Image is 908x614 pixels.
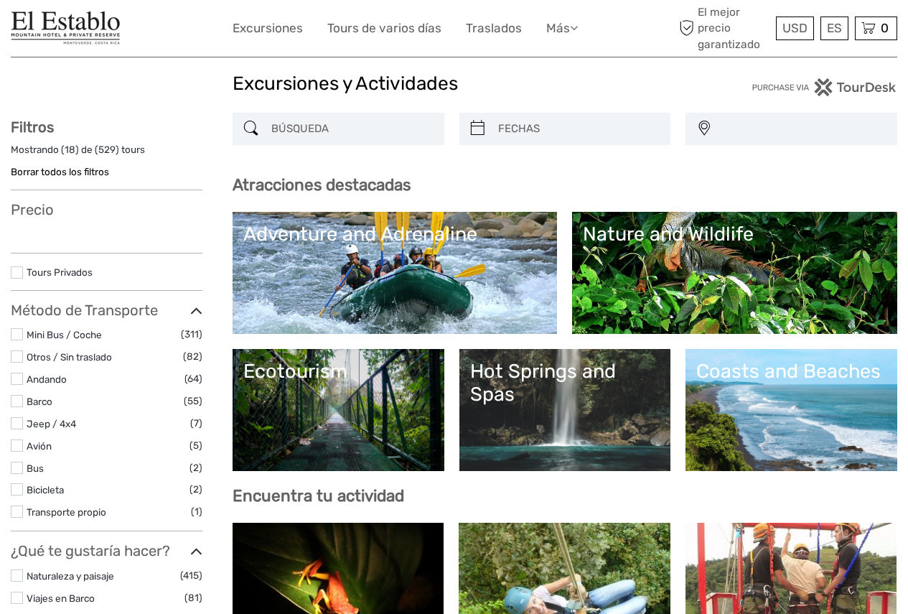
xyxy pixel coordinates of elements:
[27,440,52,452] a: Avión
[65,143,75,157] label: 18
[189,437,202,454] span: (5)
[190,415,202,432] span: (7)
[27,396,52,407] a: Barco
[492,116,664,141] input: FECHAS
[181,326,202,343] span: (311)
[233,175,411,195] b: Atracciones destacadas
[470,360,660,406] div: Hot Springs and Spas
[243,223,547,246] div: Adventure and Adrenaline
[546,18,578,39] a: Más
[27,329,102,340] a: Mini Bus / Coche
[583,223,886,323] a: Nature and Wildlife
[11,201,202,218] h3: Precio
[243,360,434,460] a: Ecotourism
[696,360,886,383] div: Coasts and Beaches
[184,393,202,409] span: (55)
[879,21,891,35] span: 0
[184,590,202,606] span: (81)
[183,348,202,365] span: (82)
[782,21,808,35] span: USD
[184,371,202,387] span: (64)
[466,18,522,39] a: Traslados
[27,506,106,518] a: Transporte propio
[189,460,202,476] span: (2)
[233,486,404,506] b: Encuentra tu actividad
[27,484,64,496] a: Bicicleta
[27,462,44,474] a: Bus
[820,17,848,40] div: ES
[470,360,660,460] a: Hot Springs and Spas
[327,18,441,39] a: Tours de varios días
[243,360,434,383] div: Ecotourism
[11,118,54,136] strong: Filtros
[11,143,202,165] div: Mostrando ( ) de ( ) tours
[696,360,886,460] a: Coasts and Beaches
[583,223,886,246] div: Nature and Wildlife
[180,567,202,584] span: (415)
[266,116,437,141] input: BÚSQUEDA
[27,351,112,363] a: Otros / Sin traslado
[11,166,109,177] a: Borrar todos los filtros
[752,78,897,96] img: PurchaseViaTourDesk.png
[27,266,93,278] a: Tours Privados
[11,542,202,559] h3: ¿Qué te gustaría hacer?
[189,481,202,498] span: (2)
[27,418,76,429] a: Jeep / 4x4
[233,73,676,96] h1: Excursiones y Actividades
[11,302,202,319] h3: Método de Transporte
[11,11,121,46] img: El Establo Mountain Hotel
[27,592,95,604] a: Viajes en Barco
[675,4,772,52] span: El mejor precio garantizado
[27,570,114,582] a: Naturaleza y paisaje
[98,143,116,157] label: 529
[243,223,547,323] a: Adventure and Adrenaline
[27,373,67,385] a: Andando
[233,18,303,39] a: Excursiones
[191,503,202,520] span: (1)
